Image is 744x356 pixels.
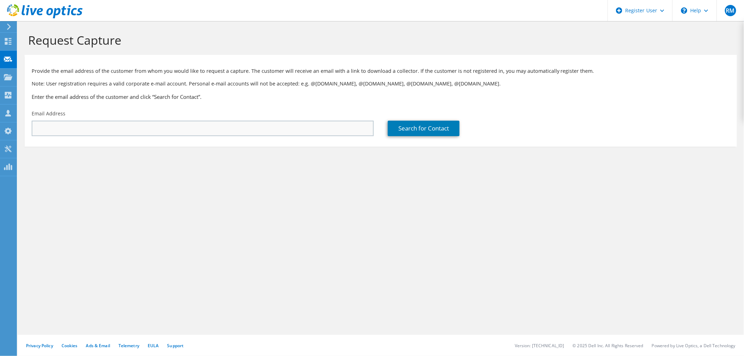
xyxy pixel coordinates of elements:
li: © 2025 Dell Inc. All Rights Reserved [573,343,643,349]
label: Email Address [32,110,65,117]
p: Provide the email address of the customer from whom you would like to request a capture. The cust... [32,67,730,75]
li: Powered by Live Optics, a Dell Technology [652,343,736,349]
a: EULA [148,343,159,349]
span: RM [725,5,736,16]
a: Telemetry [118,343,139,349]
a: Ads & Email [86,343,110,349]
h3: Enter the email address of the customer and click “Search for Contact”. [32,93,730,101]
a: Support [167,343,184,349]
a: Privacy Policy [26,343,53,349]
li: Version: [TECHNICAL_ID] [515,343,564,349]
a: Search for Contact [388,121,460,136]
p: Note: User registration requires a valid corporate e-mail account. Personal e-mail accounts will ... [32,80,730,88]
a: Cookies [62,343,78,349]
svg: \n [681,7,687,14]
h1: Request Capture [28,33,730,47]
